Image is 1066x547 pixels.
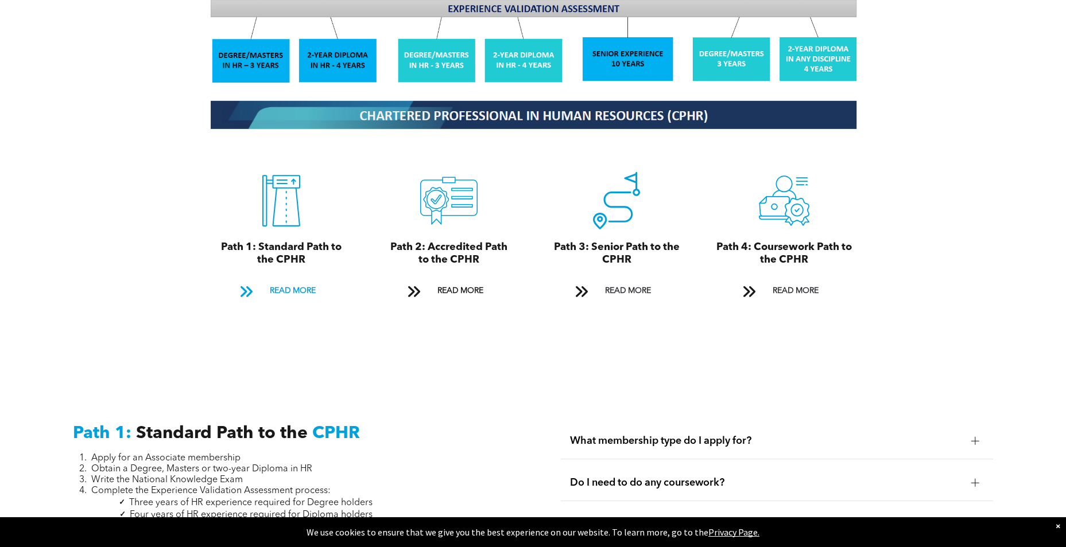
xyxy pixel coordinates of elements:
a: Privacy Page. [708,526,759,538]
span: READ MORE [266,280,320,302]
span: Standard Path to the [136,425,308,442]
span: Path 4: Coursework Path to the CPHR [716,242,852,265]
span: Write the National Knowledge Exam [91,475,243,485]
span: READ MORE [769,280,823,302]
span: Obtain a Degree, Masters or two-year Diploma in HR [91,464,312,474]
span: READ MORE [433,280,487,302]
a: READ MORE [400,280,498,302]
span: Do I need to do any coursework? [570,476,962,489]
a: READ MORE [232,280,331,302]
span: CPHR [312,425,360,442]
div: Dismiss notification [1056,520,1060,532]
span: Path 2: Accredited Path to the CPHR [390,242,507,265]
a: READ MORE [735,280,834,302]
span: Four years of HR experience required for Diploma holders [130,510,373,519]
span: Path 1: Standard Path to the CPHR [221,242,342,265]
span: Apply for an Associate membership [91,454,241,463]
span: Path 3: Senior Path to the CPHR [554,242,680,265]
span: Three years of HR experience required for Degree holders [129,498,373,507]
a: READ MORE [567,280,666,302]
span: What membership type do I apply for? [570,435,962,447]
span: READ MORE [601,280,655,302]
span: Path 1: [73,425,131,442]
span: Complete the Experience Validation Assessment process: [91,486,331,495]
